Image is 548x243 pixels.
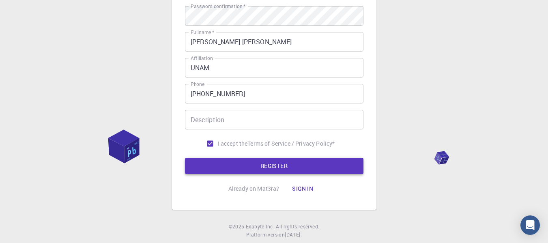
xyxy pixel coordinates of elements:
[285,231,302,239] a: [DATE].
[285,231,302,238] span: [DATE] .
[191,3,245,10] label: Password confirmation
[246,231,285,239] span: Platform version
[185,158,363,174] button: REGISTER
[246,223,274,231] a: Exabyte Inc.
[286,181,320,197] button: Sign in
[218,140,248,148] span: I accept the
[191,29,214,36] label: Fullname
[520,215,540,235] div: Open Intercom Messenger
[276,223,319,231] span: All rights reserved.
[228,185,279,193] p: Already on Mat3ra?
[247,140,335,148] a: Terms of Service / Privacy Policy*
[246,223,274,230] span: Exabyte Inc.
[229,223,246,231] span: © 2025
[191,55,213,62] label: Affiliation
[191,81,204,88] label: Phone
[247,140,335,148] p: Terms of Service / Privacy Policy *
